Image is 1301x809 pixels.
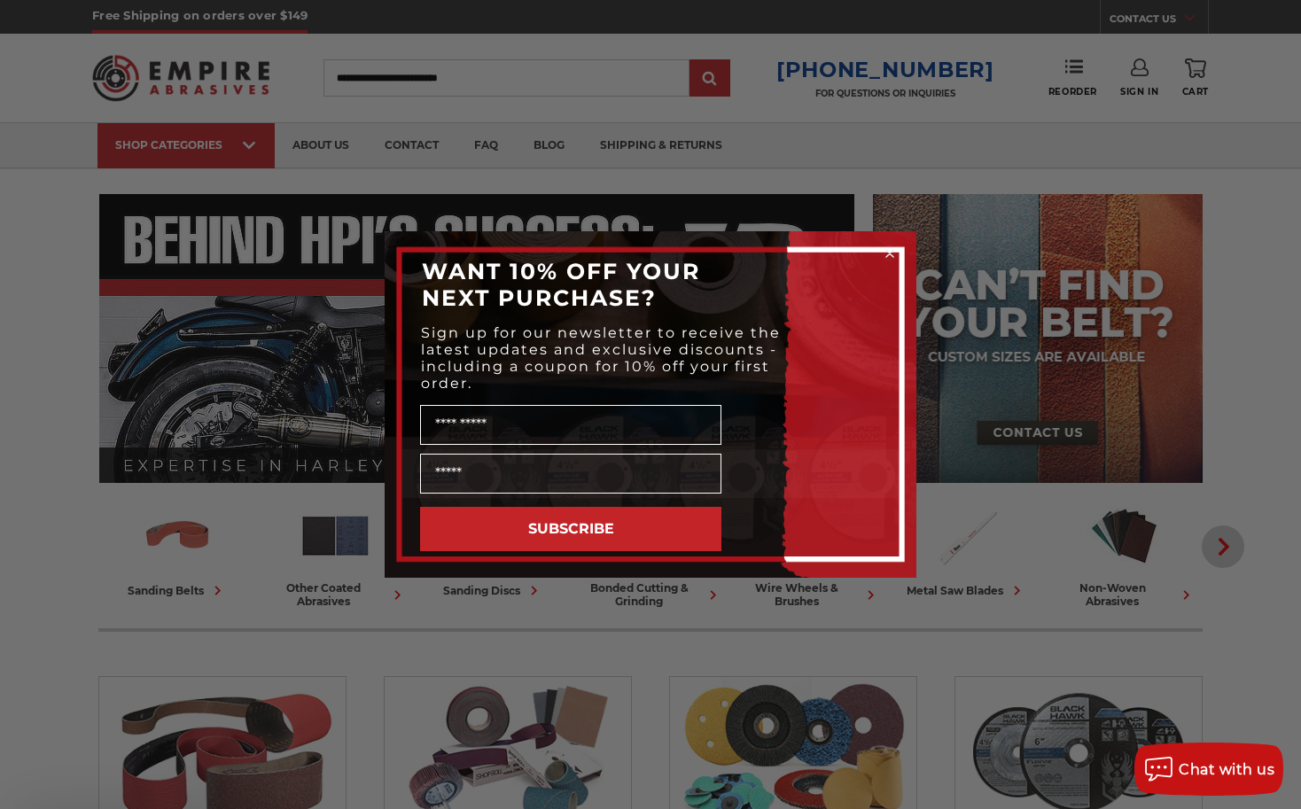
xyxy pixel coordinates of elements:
[1134,743,1283,796] button: Chat with us
[422,258,700,311] span: WANT 10% OFF YOUR NEXT PURCHASE?
[421,324,781,392] span: Sign up for our newsletter to receive the latest updates and exclusive discounts - including a co...
[881,245,899,262] button: Close dialog
[420,507,721,551] button: SUBSCRIBE
[420,454,721,494] input: Email
[1179,761,1274,778] span: Chat with us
